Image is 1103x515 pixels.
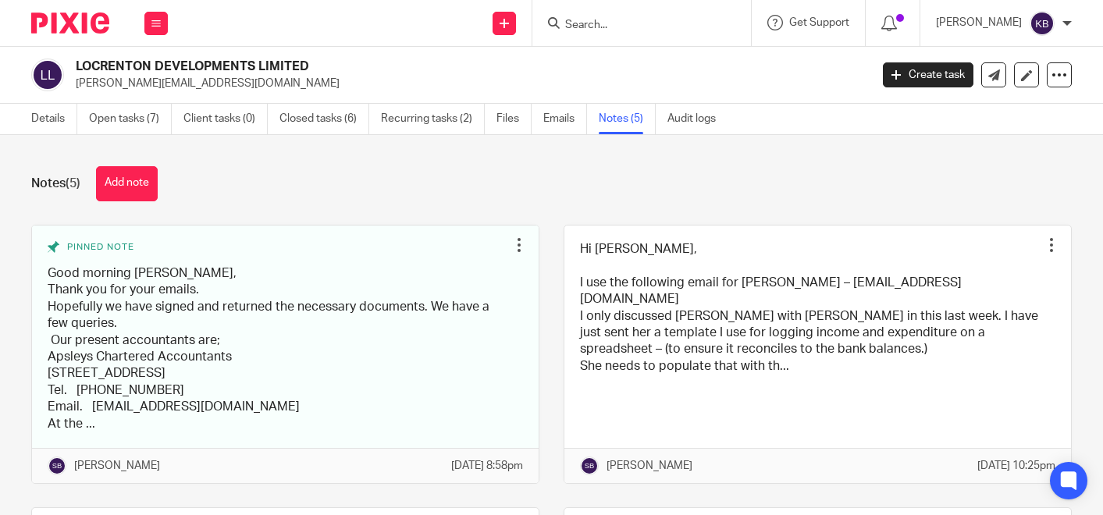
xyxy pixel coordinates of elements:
[936,15,1022,30] p: [PERSON_NAME]
[381,104,485,134] a: Recurring tasks (2)
[883,62,973,87] a: Create task
[543,104,587,134] a: Emails
[31,59,64,91] img: svg%3E
[31,176,80,192] h1: Notes
[279,104,369,134] a: Closed tasks (6)
[1030,11,1055,36] img: svg%3E
[496,104,532,134] a: Files
[789,17,849,28] span: Get Support
[564,19,704,33] input: Search
[451,458,523,474] p: [DATE] 8:58pm
[48,456,66,475] img: svg%3E
[667,104,728,134] a: Audit logs
[31,104,77,134] a: Details
[599,104,656,134] a: Notes (5)
[89,104,172,134] a: Open tasks (7)
[48,241,507,254] div: Pinned note
[977,458,1055,474] p: [DATE] 10:25pm
[76,76,859,91] p: [PERSON_NAME][EMAIL_ADDRESS][DOMAIN_NAME]
[96,166,158,201] button: Add note
[183,104,268,134] a: Client tasks (0)
[580,456,599,475] img: svg%3E
[607,458,692,474] p: [PERSON_NAME]
[66,177,80,190] span: (5)
[31,12,109,34] img: Pixie
[76,59,703,75] h2: LOCRENTON DEVELOPMENTS LIMITED
[74,458,160,474] p: [PERSON_NAME]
